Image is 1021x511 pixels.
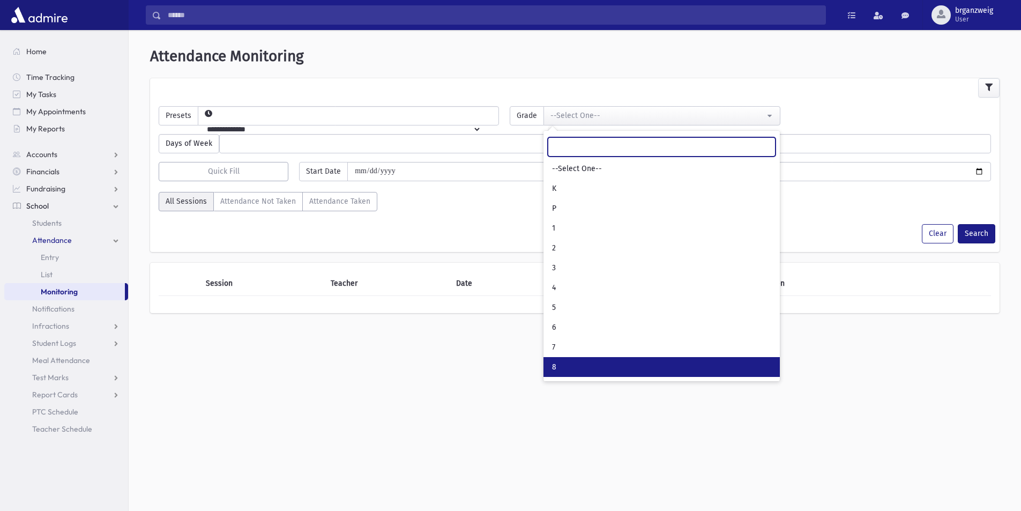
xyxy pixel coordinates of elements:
[32,338,76,348] span: Student Logs
[4,146,128,163] a: Accounts
[26,201,49,211] span: School
[4,163,128,180] a: Financials
[159,162,288,181] button: Quick Fill
[552,322,556,333] span: 6
[324,271,450,296] th: Teacher
[552,164,602,174] span: --Select One--
[552,362,556,373] span: 8
[150,47,304,65] span: Attendance Monitoring
[4,43,128,60] a: Home
[213,192,303,211] label: Attendance Not Taken
[4,317,128,335] a: Infractions
[552,302,556,313] span: 5
[4,86,128,103] a: My Tasks
[552,243,556,254] span: 2
[4,335,128,352] a: Student Logs
[4,197,128,214] a: School
[552,342,555,353] span: 7
[4,120,128,137] a: My Reports
[32,321,69,331] span: Infractions
[4,403,128,420] a: PTC Schedule
[26,150,57,159] span: Accounts
[541,271,717,296] th: Day of Week
[32,373,69,382] span: Test Marks
[26,124,65,134] span: My Reports
[26,184,65,194] span: Fundraising
[4,69,128,86] a: Time Tracking
[552,263,556,273] span: 3
[41,270,53,279] span: List
[552,203,556,214] span: P
[552,283,556,293] span: 4
[161,5,825,25] input: Search
[159,106,198,125] span: Presets
[26,47,47,56] span: Home
[955,15,993,24] span: User
[922,224,953,243] button: Clear
[4,103,128,120] a: My Appointments
[41,253,59,262] span: Entry
[9,4,70,26] img: AdmirePro
[208,167,240,176] span: Quick Fill
[4,420,128,438] a: Teacher Schedule
[41,287,78,297] span: Monitoring
[26,72,74,82] span: Time Tracking
[4,283,125,300] a: Monitoring
[299,162,348,181] span: Start Date
[4,180,128,197] a: Fundraising
[32,424,92,434] span: Teacher Schedule
[32,304,74,314] span: Notifications
[548,137,776,157] input: Search
[32,407,78,417] span: PTC Schedule
[159,134,219,153] span: Days of Week
[32,356,90,365] span: Meal Attendance
[4,352,128,369] a: Meal Attendance
[552,183,556,194] span: K
[552,223,555,234] span: 1
[717,271,951,296] th: Attendance Taken
[32,218,62,228] span: Students
[4,386,128,403] a: Report Cards
[4,369,128,386] a: Test Marks
[510,106,544,125] span: Grade
[159,192,214,211] label: All Sessions
[26,167,59,176] span: Financials
[32,390,78,399] span: Report Cards
[4,249,128,266] a: Entry
[550,110,764,121] div: --Select One--
[955,6,993,15] span: brganzweig
[199,271,325,296] th: Session
[4,300,128,317] a: Notifications
[26,90,56,99] span: My Tasks
[450,271,541,296] th: Date
[4,232,128,249] a: Attendance
[159,192,377,216] div: AttTaken
[958,224,995,243] button: Search
[4,214,128,232] a: Students
[302,192,377,211] label: Attendance Taken
[543,106,780,125] button: --Select One--
[4,266,128,283] a: List
[26,107,86,116] span: My Appointments
[32,235,72,245] span: Attendance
